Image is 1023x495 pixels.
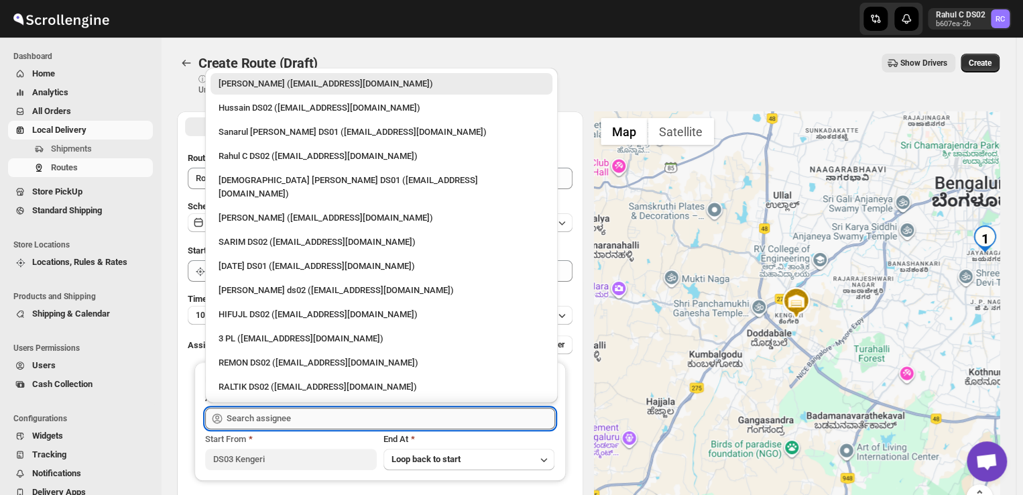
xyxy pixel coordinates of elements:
span: All Orders [32,106,71,116]
span: Rahul C DS02 [991,9,1010,28]
li: Vikas Rathod (lolegiy458@nalwan.com) [205,205,558,229]
li: SARIM DS02 (xititor414@owlny.com) [205,229,558,253]
li: Rahul Chopra (pukhraj@home-run.co) [205,73,558,95]
button: Widgets [8,427,153,445]
button: Routes [8,158,153,177]
li: Islam Laskar DS01 (vixib74172@ikowat.com) [205,167,558,205]
li: HIFUJL DS02 (cepali9173@intady.com) [205,301,558,325]
li: Rashidul ds02 (vaseno4694@minduls.com) [205,277,558,301]
span: Assign to [188,340,224,350]
p: ⓘ Shipments can also be added from Shipments menu Unrouted tab [198,74,410,95]
li: Raja DS01 (gasecig398@owlny.com) [205,253,558,277]
li: 3 PL (hello@home-run.co) [205,325,558,349]
button: Show satellite imagery [648,118,714,145]
span: Notifications [32,468,81,478]
button: 10 minutes [188,306,573,325]
button: Locations, Rules & Rates [8,253,153,272]
li: Hussain DS02 (jarav60351@abatido.com) [205,95,558,119]
input: Eg: Bengaluru Route [188,168,573,189]
div: Rahul C DS02 ([EMAIL_ADDRESS][DOMAIN_NAME]) [219,150,544,163]
span: Shipping & Calendar [32,309,110,319]
span: Shipments [51,144,92,154]
span: Dashboard [13,51,154,62]
button: Cash Collection [8,375,153,394]
span: Widgets [32,431,63,441]
span: Home [32,68,55,78]
div: Hussain DS02 ([EMAIL_ADDRESS][DOMAIN_NAME]) [219,101,544,115]
span: Tracking [32,449,66,459]
span: Time Per Stop [188,294,242,304]
button: Loop back to start [383,449,555,470]
span: 10 minutes [196,310,236,321]
div: Sanarul [PERSON_NAME] DS01 ([EMAIL_ADDRESS][DOMAIN_NAME]) [219,125,544,139]
img: ScrollEngine [11,2,111,36]
span: Analytics [32,87,68,97]
button: Home [8,64,153,83]
span: Configurations [13,413,154,424]
input: Search assignee [227,408,555,429]
button: Show street map [601,118,648,145]
span: Route Name [188,153,235,163]
div: RALTIK DS02 ([EMAIL_ADDRESS][DOMAIN_NAME]) [219,380,544,394]
li: Sangam DS01 (relov34542@lassora.com) [205,398,558,422]
li: RALTIK DS02 (cecih54531@btcours.com) [205,374,558,398]
button: User menu [928,8,1011,30]
div: 3 PL ([EMAIL_ADDRESS][DOMAIN_NAME]) [219,332,544,345]
span: Routes [51,162,78,172]
button: Show Drivers [882,54,955,72]
div: End At [383,433,555,446]
div: REMON DS02 ([EMAIL_ADDRESS][DOMAIN_NAME]) [219,356,544,370]
button: [DATE]|Today [188,213,573,232]
li: Sanarul Haque DS01 (fefifag638@adosnan.com) [205,119,558,143]
button: All Orders [8,102,153,121]
span: Show Drivers [900,58,947,68]
p: Rahul C DS02 [936,9,985,20]
button: Create [961,54,1000,72]
button: Tracking [8,445,153,464]
span: Store PickUp [32,186,82,197]
div: [PERSON_NAME] ([EMAIL_ADDRESS][DOMAIN_NAME]) [219,211,544,225]
div: [DEMOGRAPHIC_DATA] [PERSON_NAME] DS01 ([EMAIL_ADDRESS][DOMAIN_NAME]) [219,174,544,201]
span: Users Permissions [13,343,154,353]
div: [PERSON_NAME] ([EMAIL_ADDRESS][DOMAIN_NAME]) [219,77,544,91]
li: Rahul C DS02 (rahul.chopra@home-run.co) [205,143,558,167]
span: Create Route (Draft) [198,55,318,71]
span: Add More Driver [506,339,564,350]
li: REMON DS02 (kesame7468@btcours.com) [205,349,558,374]
span: Store Locations [13,239,154,250]
span: Start From [205,434,246,444]
span: Products and Shipping [13,291,154,302]
span: Users [32,360,56,370]
span: Standard Shipping [32,205,102,215]
div: Open chat [967,441,1007,482]
button: Shipments [8,140,153,158]
div: SARIM DS02 ([EMAIL_ADDRESS][DOMAIN_NAME]) [219,235,544,249]
div: 1 [971,225,998,252]
button: Notifications [8,464,153,483]
span: Cash Collection [32,379,93,389]
p: b607ea-2b [936,20,985,28]
span: Start Location (Warehouse) [188,245,294,256]
div: [PERSON_NAME] ds02 ([EMAIL_ADDRESS][DOMAIN_NAME]) [219,284,544,297]
button: Users [8,356,153,375]
span: Scheduled for [188,201,241,211]
span: Loop back to start [392,454,461,464]
div: HIFUJL DS02 ([EMAIL_ADDRESS][DOMAIN_NAME]) [219,308,544,321]
text: RC [996,15,1005,23]
button: All Route Options [185,117,379,136]
span: Local Delivery [32,125,86,135]
button: Analytics [8,83,153,102]
span: Locations, Rules & Rates [32,257,127,267]
div: [DATE] DS01 ([EMAIL_ADDRESS][DOMAIN_NAME]) [219,260,544,273]
button: Shipping & Calendar [8,305,153,323]
button: Routes [177,54,196,72]
span: Create [969,58,991,68]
